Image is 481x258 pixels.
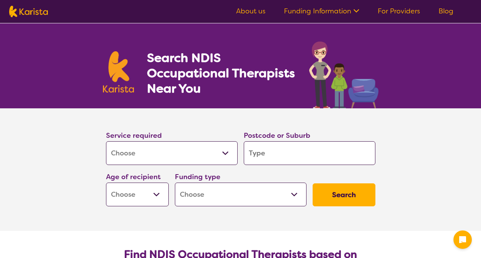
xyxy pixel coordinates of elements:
[147,50,296,96] h1: Search NDIS Occupational Therapists Near You
[236,7,266,16] a: About us
[175,172,220,181] label: Funding type
[309,41,378,108] img: occupational-therapy
[313,183,375,206] button: Search
[244,141,375,165] input: Type
[103,51,134,93] img: Karista logo
[439,7,453,16] a: Blog
[106,172,161,181] label: Age of recipient
[244,131,310,140] label: Postcode or Suburb
[378,7,420,16] a: For Providers
[284,7,359,16] a: Funding Information
[106,131,162,140] label: Service required
[9,6,48,17] img: Karista logo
